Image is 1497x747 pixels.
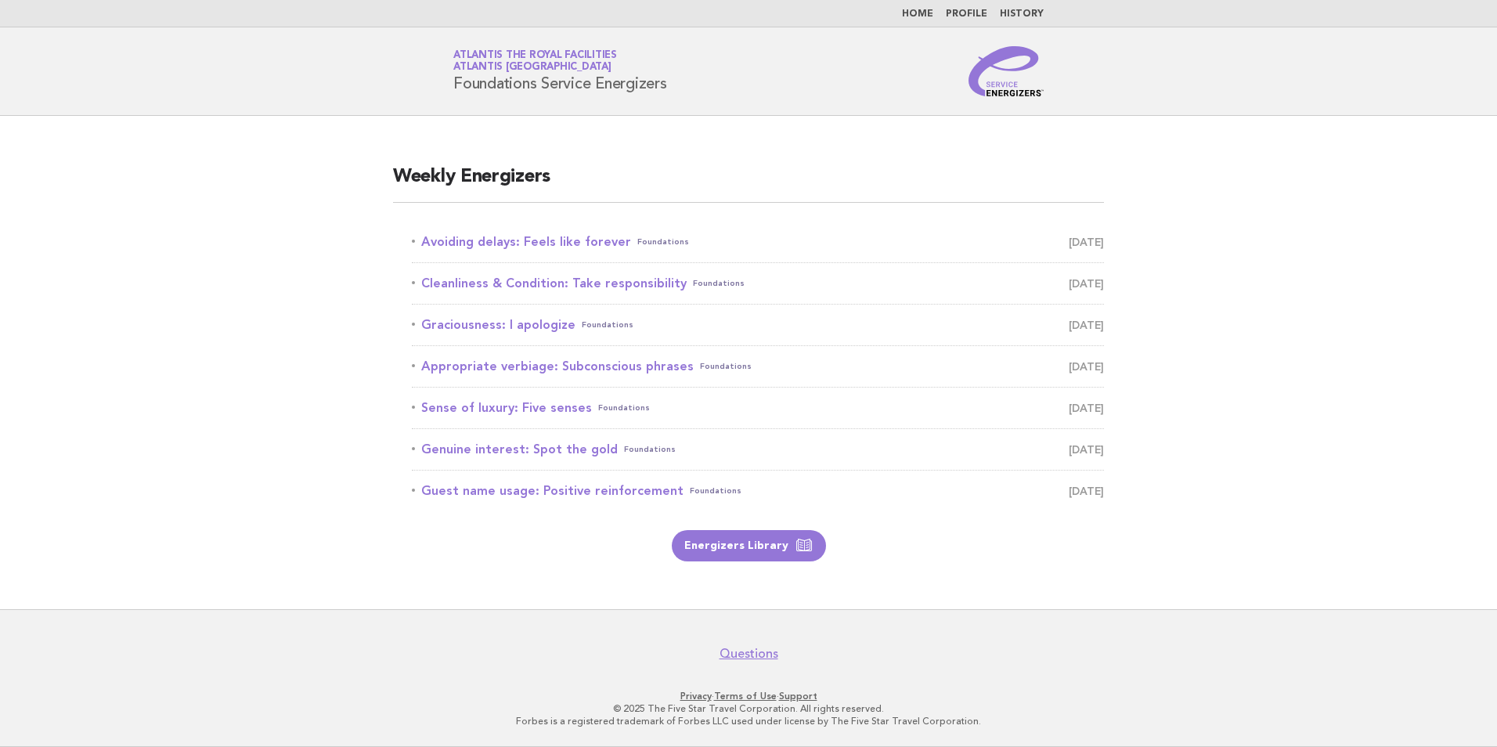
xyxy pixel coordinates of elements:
[412,231,1104,253] a: Avoiding delays: Feels like foreverFoundations [DATE]
[690,480,741,502] span: Foundations
[453,51,667,92] h1: Foundations Service Energizers
[720,646,778,662] a: Questions
[412,480,1104,502] a: Guest name usage: Positive reinforcementFoundations [DATE]
[412,397,1104,419] a: Sense of luxury: Five sensesFoundations [DATE]
[779,691,817,702] a: Support
[412,272,1104,294] a: Cleanliness & Condition: Take responsibilityFoundations [DATE]
[582,314,633,336] span: Foundations
[624,438,676,460] span: Foundations
[714,691,777,702] a: Terms of Use
[412,314,1104,336] a: Graciousness: I apologizeFoundations [DATE]
[1069,231,1104,253] span: [DATE]
[269,690,1228,702] p: · ·
[1069,272,1104,294] span: [DATE]
[700,355,752,377] span: Foundations
[269,702,1228,715] p: © 2025 The Five Star Travel Corporation. All rights reserved.
[693,272,745,294] span: Foundations
[946,9,987,19] a: Profile
[393,164,1104,203] h2: Weekly Energizers
[1000,9,1044,19] a: History
[902,9,933,19] a: Home
[1069,314,1104,336] span: [DATE]
[1069,480,1104,502] span: [DATE]
[269,715,1228,727] p: Forbes is a registered trademark of Forbes LLC used under license by The Five Star Travel Corpora...
[969,46,1044,96] img: Service Energizers
[412,438,1104,460] a: Genuine interest: Spot the goldFoundations [DATE]
[1069,397,1104,419] span: [DATE]
[1069,355,1104,377] span: [DATE]
[637,231,689,253] span: Foundations
[680,691,712,702] a: Privacy
[453,63,611,73] span: Atlantis [GEOGRAPHIC_DATA]
[412,355,1104,377] a: Appropriate verbiage: Subconscious phrasesFoundations [DATE]
[453,50,617,72] a: Atlantis The Royal FacilitiesAtlantis [GEOGRAPHIC_DATA]
[598,397,650,419] span: Foundations
[1069,438,1104,460] span: [DATE]
[672,530,826,561] a: Energizers Library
